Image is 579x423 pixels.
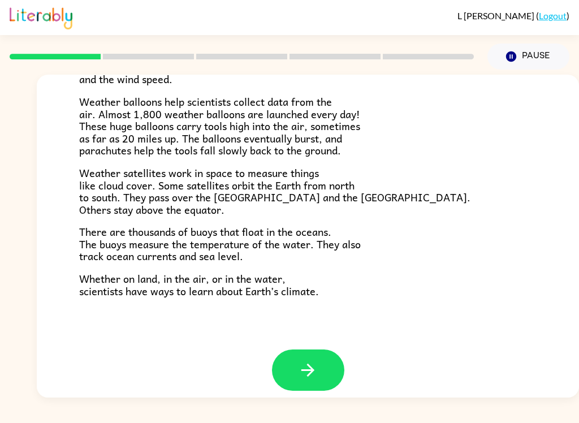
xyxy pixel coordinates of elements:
[79,93,360,158] span: Weather balloons help scientists collect data from the air. Almost 1,800 weather balloons are lau...
[457,10,569,21] div: ( )
[539,10,567,21] a: Logout
[487,44,569,70] button: Pause
[457,10,536,21] span: L [PERSON_NAME]
[79,223,361,264] span: There are thousands of buoys that float in the oceans. The buoys measure the temperature of the w...
[79,165,470,218] span: Weather satellites work in space to measure things like cloud cover. Some satellites orbit the Ea...
[79,270,319,299] span: Whether on land, in the air, or in the water, scientists have ways to learn about Earth’s climate.
[10,5,72,29] img: Literably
